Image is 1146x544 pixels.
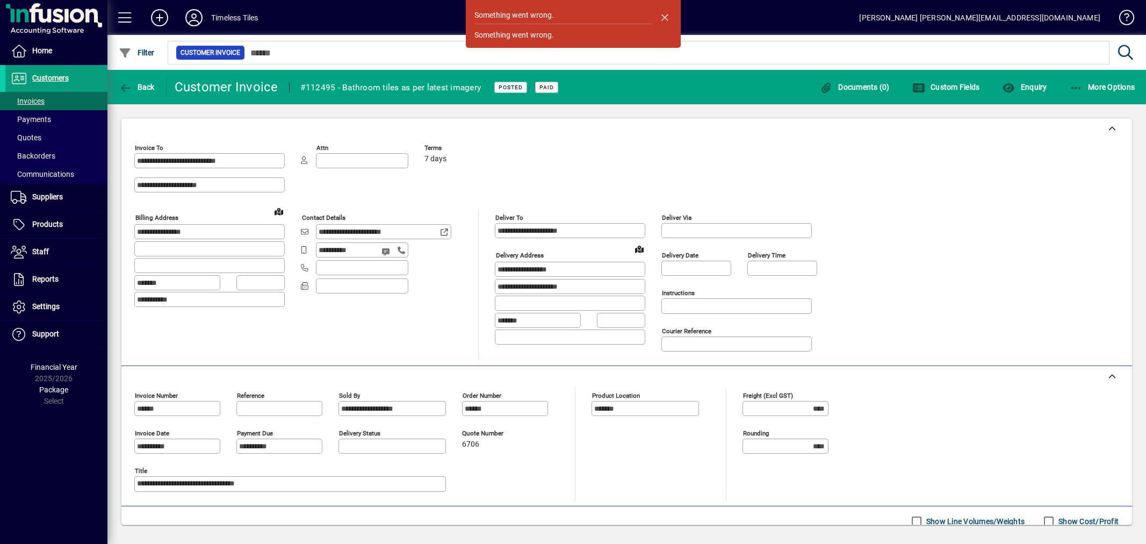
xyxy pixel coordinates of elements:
[592,392,640,399] mat-label: Product location
[316,144,328,152] mat-label: Attn
[1111,2,1133,37] a: Knowledge Base
[32,330,59,338] span: Support
[5,294,107,320] a: Settings
[5,128,107,147] a: Quotes
[424,155,446,163] span: 7 days
[539,84,554,91] span: Paid
[743,430,769,437] mat-label: Rounding
[817,77,892,97] button: Documents (0)
[631,240,648,257] a: View on map
[662,214,691,221] mat-label: Deliver via
[39,385,68,394] span: Package
[31,363,77,371] span: Financial Year
[135,144,163,152] mat-label: Invoice To
[11,115,51,124] span: Payments
[32,192,63,201] span: Suppliers
[119,83,155,91] span: Back
[499,84,523,91] span: Posted
[11,152,55,160] span: Backorders
[11,170,74,178] span: Communications
[748,252,785,259] mat-label: Delivery time
[5,321,107,348] a: Support
[270,203,287,220] a: View on map
[237,392,264,399] mat-label: Reference
[1056,516,1119,527] label: Show Cost/Profit
[910,77,983,97] button: Custom Fields
[175,78,278,96] div: Customer Invoice
[116,77,157,97] button: Back
[300,79,481,96] div: #112495 - Bathroom tiles as per latest imagery
[11,97,45,105] span: Invoices
[116,43,157,62] button: Filter
[32,302,60,311] span: Settings
[32,247,49,256] span: Staff
[662,327,711,335] mat-label: Courier Reference
[820,83,890,91] span: Documents (0)
[119,48,155,57] span: Filter
[32,46,52,55] span: Home
[462,440,479,449] span: 6706
[237,430,273,437] mat-label: Payment due
[1002,83,1047,91] span: Enquiry
[5,165,107,183] a: Communications
[5,110,107,128] a: Payments
[181,47,240,58] span: Customer Invoice
[374,239,400,264] button: Send SMS
[32,275,59,283] span: Reports
[177,8,211,27] button: Profile
[999,77,1049,97] button: Enquiry
[339,392,360,399] mat-label: Sold by
[662,289,695,297] mat-label: Instructions
[5,92,107,110] a: Invoices
[424,145,489,152] span: Terms
[743,392,793,399] mat-label: Freight (excl GST)
[859,9,1100,26] div: [PERSON_NAME] [PERSON_NAME][EMAIL_ADDRESS][DOMAIN_NAME]
[32,74,69,82] span: Customers
[5,239,107,266] a: Staff
[135,392,178,399] mat-label: Invoice number
[1070,83,1135,91] span: More Options
[107,77,167,97] app-page-header-button: Back
[662,252,698,259] mat-label: Delivery date
[142,8,177,27] button: Add
[339,430,380,437] mat-label: Delivery status
[463,392,501,399] mat-label: Order number
[135,467,147,475] mat-label: Title
[912,83,980,91] span: Custom Fields
[11,133,41,142] span: Quotes
[5,147,107,165] a: Backorders
[495,214,523,221] mat-label: Deliver To
[924,516,1025,527] label: Show Line Volumes/Weights
[5,266,107,293] a: Reports
[135,430,169,437] mat-label: Invoice date
[1067,77,1138,97] button: More Options
[211,9,258,26] div: Timeless Tiles
[5,184,107,211] a: Suppliers
[5,38,107,65] a: Home
[5,211,107,238] a: Products
[32,220,63,228] span: Products
[462,430,527,437] span: Quote number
